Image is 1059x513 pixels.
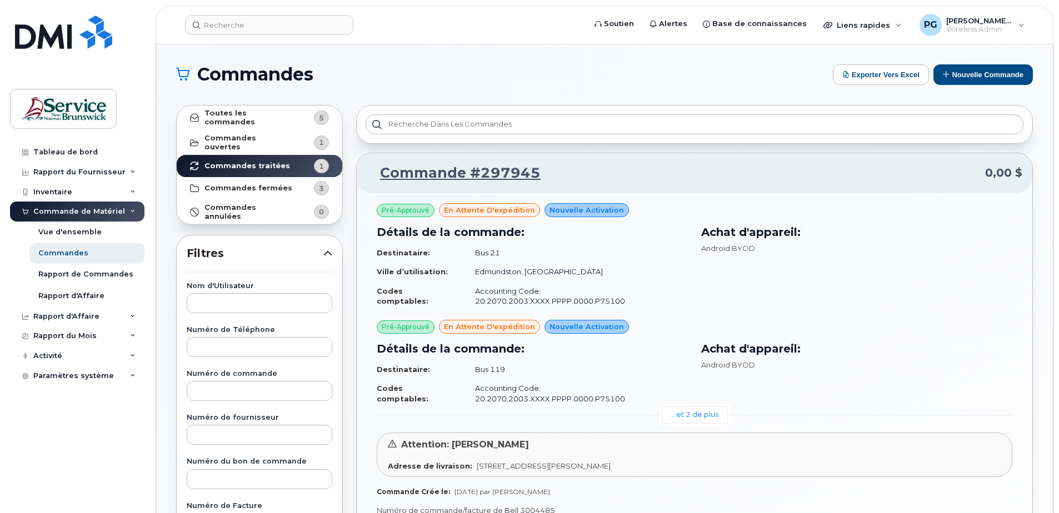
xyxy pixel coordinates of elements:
[177,105,342,130] a: Toutes les commandes5
[465,281,688,311] td: Accounting Code: 20.2070.2003.XXXX.PPPP.0000.P75100
[177,177,342,199] a: Commandes fermées3
[177,199,342,224] a: Commandes annulées0
[319,113,324,123] span: 5
[454,487,550,496] span: [DATE] par [PERSON_NAME]
[319,137,324,148] span: 1
[187,370,332,378] label: Numéro de commande
[701,244,755,253] span: Android BYOD
[366,114,1023,134] input: Recherche dans les commandes
[367,163,541,183] a: Commande #297945
[477,461,611,470] span: [STREET_ADDRESS][PERSON_NAME]
[444,321,535,332] span: en attente d'expédition
[377,286,428,306] strong: Codes comptables:
[701,224,1012,240] h3: Achat d'appareil:
[204,134,293,152] strong: Commandes ouvertes
[377,487,450,496] strong: Commande Crée le:
[377,384,428,403] strong: Codes comptables:
[177,155,342,177] a: Commandes traitées1
[187,458,332,465] label: Numéro du bon de commande
[465,360,688,379] td: Bus 119
[701,360,755,369] span: Android BYOD
[465,243,688,263] td: Bus 21
[377,340,688,357] h3: Détails de la commande:
[382,205,429,215] span: Pré-Approuvé
[985,165,1022,181] span: 0,00 $
[204,109,293,127] strong: Toutes les commandes
[388,461,472,470] strong: Adresse de livraison:
[187,502,332,510] label: Numéro de Facture
[187,283,332,290] label: Nom d'Utilisateur
[377,248,430,257] strong: Destinataire:
[197,66,313,83] span: Commandes
[377,224,688,240] h3: Détails de la commande:
[933,64,1033,85] button: Nouvelle commande
[377,365,430,374] strong: Destinataire:
[701,340,1012,357] h3: Achat d'appareil:
[319,183,324,194] span: 3
[377,267,448,276] strong: Ville d’utilisation:
[319,207,324,217] span: 0
[187,326,332,334] label: Numéro de Téléphone
[204,162,290,170] strong: Commandes traitées
[401,439,529,450] span: Attention: [PERSON_NAME]
[465,379,688,408] td: Accounting Code: 20.2070.2003.XXXX.PPPP.0000.P75100
[550,321,624,332] span: Nouvelle activation
[833,64,929,85] button: Exporter vers Excel
[177,130,342,155] a: Commandes ouvertes1
[550,205,624,215] span: Nouvelle activation
[187,414,332,421] label: Numéro de fournisseur
[465,262,688,281] td: Edmundston, [GEOGRAPHIC_DATA]
[382,322,429,332] span: Pré-Approuvé
[444,205,535,215] span: en attente d'expédition
[187,245,323,261] span: Filtres
[662,406,728,424] a: ...et 2 de plus
[204,203,293,221] strong: Commandes annulées
[204,184,292,193] strong: Commandes fermées
[319,161,324,172] span: 1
